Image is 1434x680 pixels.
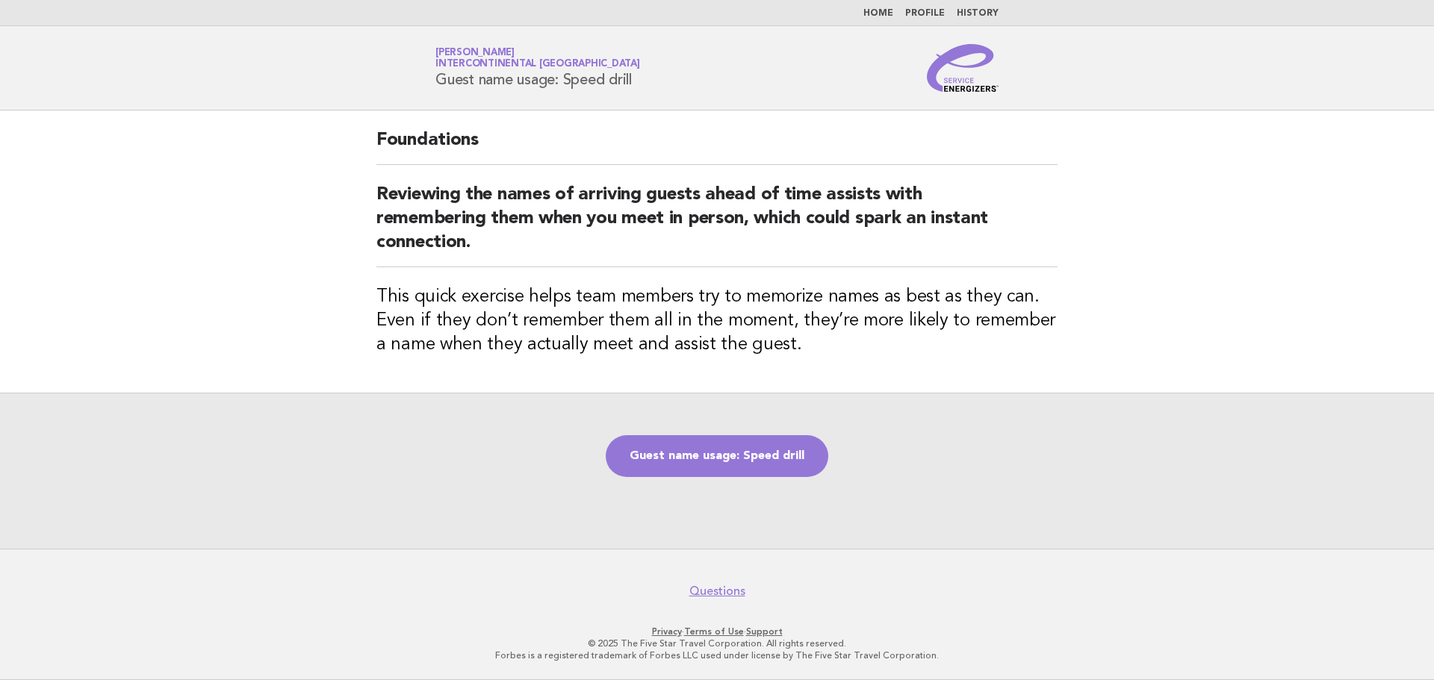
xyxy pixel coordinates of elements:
p: Forbes is a registered trademark of Forbes LLC used under license by The Five Star Travel Corpora... [260,649,1174,661]
a: [PERSON_NAME]InterContinental [GEOGRAPHIC_DATA] [435,48,640,69]
a: Support [746,626,783,637]
h3: This quick exercise helps team members try to memorize names as best as they can. Even if they do... [376,285,1058,357]
a: Privacy [652,626,682,637]
span: InterContinental [GEOGRAPHIC_DATA] [435,60,640,69]
p: · · [260,626,1174,637]
a: Questions [689,584,745,599]
img: Service Energizers [927,44,999,92]
a: Guest name usage: Speed drill [606,435,828,477]
h2: Reviewing the names of arriving guests ahead of time assists with remembering them when you meet ... [376,183,1058,267]
a: Profile [905,9,945,18]
a: Terms of Use [684,626,744,637]
a: Home [863,9,893,18]
h2: Foundations [376,128,1058,165]
h1: Guest name usage: Speed drill [435,49,640,87]
a: History [957,9,999,18]
p: © 2025 The Five Star Travel Corporation. All rights reserved. [260,637,1174,649]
